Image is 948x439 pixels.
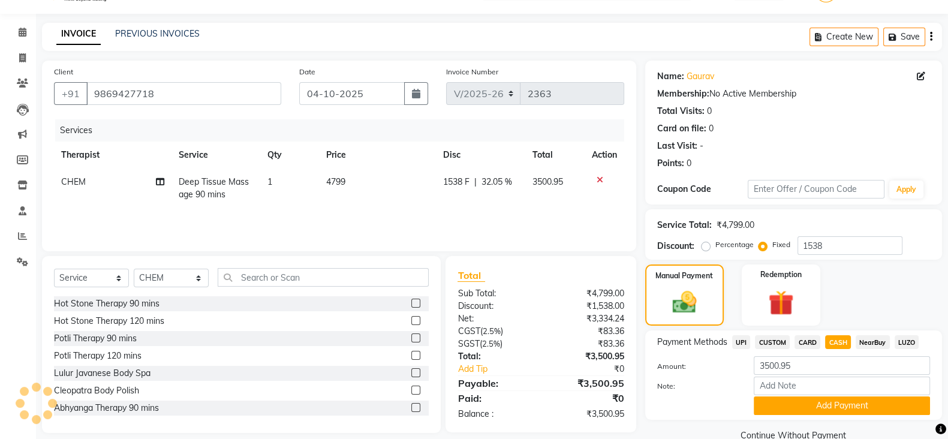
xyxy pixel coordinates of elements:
[55,119,633,142] div: Services
[772,239,790,250] label: Fixed
[458,269,485,282] span: Total
[657,70,684,83] div: Name:
[700,140,703,152] div: -
[895,335,919,349] span: LUZO
[319,142,436,169] th: Price
[436,142,525,169] th: Disc
[657,157,684,170] div: Points:
[449,350,541,363] div: Total:
[655,270,713,281] label: Manual Payment
[889,181,923,199] button: Apply
[260,142,319,169] th: Qty
[541,287,633,300] div: ₹4,799.00
[449,325,541,338] div: ( )
[179,176,249,200] span: Deep Tissue Massage 90 mins
[760,287,801,318] img: _gift.svg
[541,325,633,338] div: ₹83.36
[856,335,890,349] span: NearBuy
[449,376,541,390] div: Payable:
[707,105,712,118] div: 0
[754,377,930,395] input: Add Note
[54,82,88,105] button: +91
[657,219,712,231] div: Service Total:
[541,391,633,405] div: ₹0
[754,396,930,415] button: Add Payment
[794,335,820,349] span: CARD
[657,183,748,196] div: Coupon Code
[449,363,556,375] a: Add Tip
[54,402,159,414] div: Abhyanga Therapy 90 mins
[748,180,884,199] input: Enter Offer / Coupon Code
[56,23,101,45] a: INVOICE
[54,297,159,310] div: Hot Stone Therapy 90 mins
[732,335,751,349] span: UPI
[481,339,499,348] span: 2.5%
[541,408,633,420] div: ₹3,500.95
[481,176,512,188] span: 32.05 %
[760,269,802,280] label: Redemption
[715,239,754,250] label: Percentage
[115,28,200,39] a: PREVIOUS INVOICES
[446,67,498,77] label: Invoice Number
[825,335,851,349] span: CASH
[541,312,633,325] div: ₹3,334.24
[449,300,541,312] div: Discount:
[754,356,930,375] input: Amount
[585,142,624,169] th: Action
[218,268,429,287] input: Search or Scan
[717,219,754,231] div: ₹4,799.00
[541,350,633,363] div: ₹3,500.95
[709,122,714,135] div: 0
[54,367,151,380] div: Lulur Javanese Body Spa
[755,335,790,349] span: CUSTOM
[657,88,930,100] div: No Active Membership
[541,376,633,390] div: ₹3,500.95
[657,88,709,100] div: Membership:
[54,384,139,397] div: Cleopatra Body Polish
[657,240,694,252] div: Discount:
[449,312,541,325] div: Net:
[657,140,697,152] div: Last Visit:
[86,82,281,105] input: Search by Name/Mobile/Email/Code
[687,157,691,170] div: 0
[54,142,171,169] th: Therapist
[458,326,480,336] span: CGST
[541,338,633,350] div: ₹83.36
[556,363,633,375] div: ₹0
[54,67,73,77] label: Client
[54,315,164,327] div: Hot Stone Therapy 120 mins
[648,381,745,392] label: Note:
[532,176,562,187] span: 3500.95
[883,28,925,46] button: Save
[54,332,137,345] div: Potli Therapy 90 mins
[449,338,541,350] div: ( )
[687,70,714,83] a: Gaurav
[299,67,315,77] label: Date
[171,142,260,169] th: Service
[648,361,745,372] label: Amount:
[449,391,541,405] div: Paid:
[657,105,705,118] div: Total Visits:
[443,176,470,188] span: 1538 F
[657,122,706,135] div: Card on file:
[449,408,541,420] div: Balance :
[61,176,86,187] span: CHEM
[326,176,345,187] span: 4799
[54,350,142,362] div: Potli Therapy 120 mins
[809,28,878,46] button: Create New
[657,336,727,348] span: Payment Methods
[458,338,479,349] span: SGST
[665,288,704,316] img: _cash.svg
[474,176,477,188] span: |
[525,142,584,169] th: Total
[449,287,541,300] div: Sub Total:
[267,176,272,187] span: 1
[541,300,633,312] div: ₹1,538.00
[482,326,500,336] span: 2.5%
